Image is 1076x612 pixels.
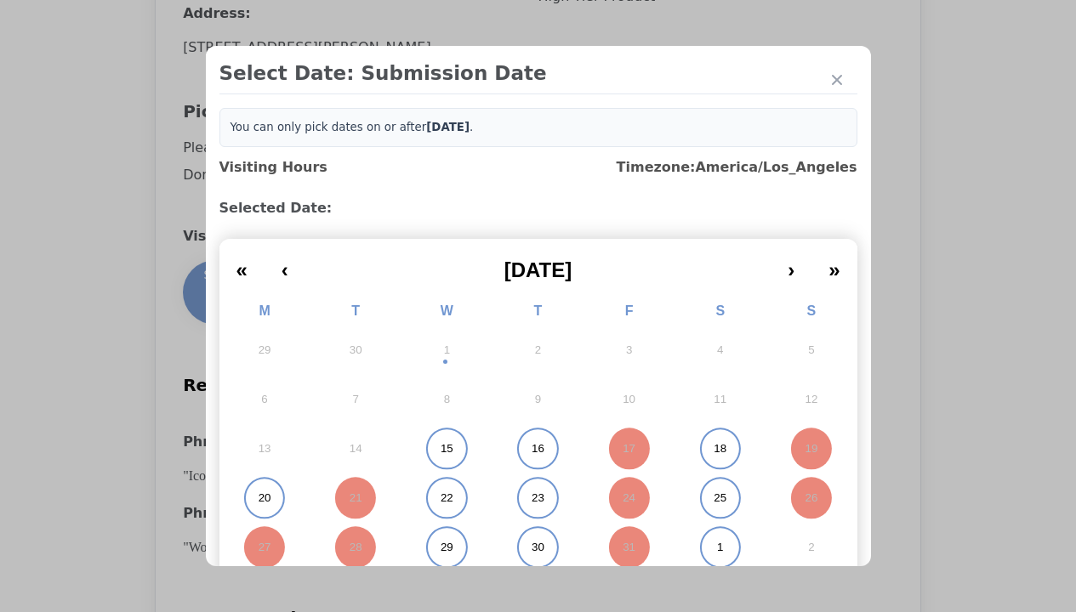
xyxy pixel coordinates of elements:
button: October 12, 2025 [766,375,857,424]
button: October 1, 2025 [401,326,492,375]
button: November 1, 2025 [675,523,766,572]
abbr: Friday [625,303,634,318]
abbr: October 3, 2025 [626,343,632,358]
button: October 25, 2025 [675,473,766,523]
h3: Selected Date: [219,198,857,218]
button: October 2, 2025 [492,326,584,375]
abbr: Wednesday [441,303,453,318]
button: October 31, 2025 [584,523,675,572]
abbr: October 9, 2025 [535,392,541,407]
abbr: Sunday [807,303,817,318]
abbr: October 1, 2025 [444,343,450,358]
abbr: September 29, 2025 [259,343,271,358]
button: « [219,246,265,283]
abbr: October 17, 2025 [623,441,635,456]
button: October 30, 2025 [492,523,584,572]
abbr: Monday [259,303,270,318]
abbr: October 22, 2025 [441,490,453,506]
button: September 30, 2025 [310,326,401,375]
button: October 3, 2025 [584,326,675,375]
abbr: October 21, 2025 [350,490,362,506]
button: October 26, 2025 [766,473,857,523]
button: October 24, 2025 [584,473,675,523]
abbr: October 5, 2025 [808,343,814,358]
abbr: October 27, 2025 [259,540,271,555]
button: » [811,246,857,283]
h3: Timezone: America/Los_Angeles [617,157,857,178]
button: October 14, 2025 [310,424,401,473]
abbr: October 30, 2025 [532,540,544,555]
button: › [771,246,811,283]
abbr: Thursday [534,303,543,318]
abbr: Saturday [715,303,725,318]
abbr: October 11, 2025 [714,392,726,407]
button: October 15, 2025 [401,424,492,473]
abbr: October 26, 2025 [806,490,818,506]
abbr: October 13, 2025 [259,441,271,456]
button: October 27, 2025 [219,523,310,572]
button: ‹ [265,246,305,283]
button: September 29, 2025 [219,326,310,375]
abbr: October 23, 2025 [532,490,544,506]
button: October 23, 2025 [492,473,584,523]
button: October 28, 2025 [310,523,401,572]
abbr: October 18, 2025 [714,441,726,456]
abbr: October 7, 2025 [353,392,359,407]
span: [DATE] [504,258,572,281]
button: October 11, 2025 [675,375,766,424]
abbr: October 19, 2025 [806,441,818,456]
b: [DATE] [426,121,470,133]
button: [DATE] [305,246,771,283]
abbr: October 28, 2025 [350,540,362,555]
h2: Select Date: Submission Date [219,59,857,87]
button: October 16, 2025 [492,424,584,473]
abbr: October 25, 2025 [714,490,726,506]
abbr: October 31, 2025 [623,540,635,555]
abbr: October 29, 2025 [441,540,453,555]
button: October 10, 2025 [584,375,675,424]
button: October 21, 2025 [310,473,401,523]
button: October 4, 2025 [675,326,766,375]
abbr: November 1, 2025 [717,540,723,555]
abbr: October 16, 2025 [532,441,544,456]
abbr: Tuesday [351,303,360,318]
button: November 2, 2025 [766,523,857,572]
button: October 18, 2025 [675,424,766,473]
button: October 20, 2025 [219,473,310,523]
h3: Visiting Hours [219,157,327,178]
abbr: October 10, 2025 [623,392,635,407]
abbr: October 24, 2025 [623,490,635,506]
div: You can only pick dates on or after . [219,108,857,147]
button: October 7, 2025 [310,375,401,424]
button: October 13, 2025 [219,424,310,473]
abbr: October 12, 2025 [806,392,818,407]
button: October 19, 2025 [766,424,857,473]
button: October 8, 2025 [401,375,492,424]
abbr: September 30, 2025 [350,343,362,358]
abbr: November 2, 2025 [808,540,814,555]
abbr: October 2, 2025 [535,343,541,358]
button: October 6, 2025 [219,375,310,424]
abbr: October 6, 2025 [261,392,267,407]
abbr: October 4, 2025 [717,343,723,358]
abbr: October 20, 2025 [259,490,271,506]
button: October 17, 2025 [584,424,675,473]
abbr: October 8, 2025 [444,392,450,407]
abbr: October 15, 2025 [441,441,453,456]
button: October 9, 2025 [492,375,584,424]
button: October 29, 2025 [401,523,492,572]
button: October 5, 2025 [766,326,857,375]
button: October 22, 2025 [401,473,492,523]
abbr: October 14, 2025 [350,441,362,456]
